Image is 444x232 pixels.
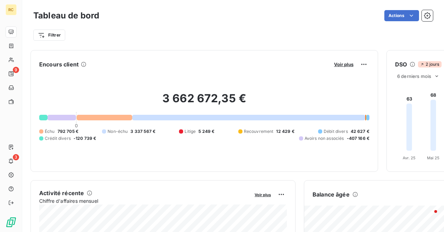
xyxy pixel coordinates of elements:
[334,62,353,67] span: Voir plus
[6,4,17,15] div: RC
[255,192,271,197] span: Voir plus
[427,155,440,160] tspan: Mai 25
[33,9,99,22] h3: Tableau de bord
[74,135,96,142] span: -120 739 €
[347,135,370,142] span: -407 166 €
[39,91,369,112] h2: 3 662 672,35 €
[45,128,55,135] span: Échu
[39,60,79,69] h6: Encours client
[403,155,416,160] tspan: Avr. 25
[397,73,431,79] span: 6 derniers mois
[332,61,356,67] button: Voir plus
[45,135,71,142] span: Crédit divers
[39,197,250,205] span: Chiffre d'affaires mensuel
[33,30,65,41] button: Filtrer
[6,217,17,228] img: Logo LeanPay
[418,61,441,67] span: 2 jours
[198,128,214,135] span: 5 249 €
[395,60,407,69] h6: DSO
[305,135,344,142] span: Avoirs non associés
[351,128,369,135] span: 42 627 €
[108,128,128,135] span: Non-échu
[13,154,19,160] span: 3
[58,128,78,135] span: 792 705 €
[324,128,348,135] span: Débit divers
[130,128,155,135] span: 3 337 567 €
[313,190,350,199] h6: Balance âgée
[244,128,274,135] span: Recouvrement
[276,128,294,135] span: 12 429 €
[253,191,273,198] button: Voir plus
[13,67,19,73] span: 9
[384,10,419,21] button: Actions
[185,128,196,135] span: Litige
[39,189,84,197] h6: Activité récente
[420,208,437,225] iframe: Intercom live chat
[75,123,78,128] span: 0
